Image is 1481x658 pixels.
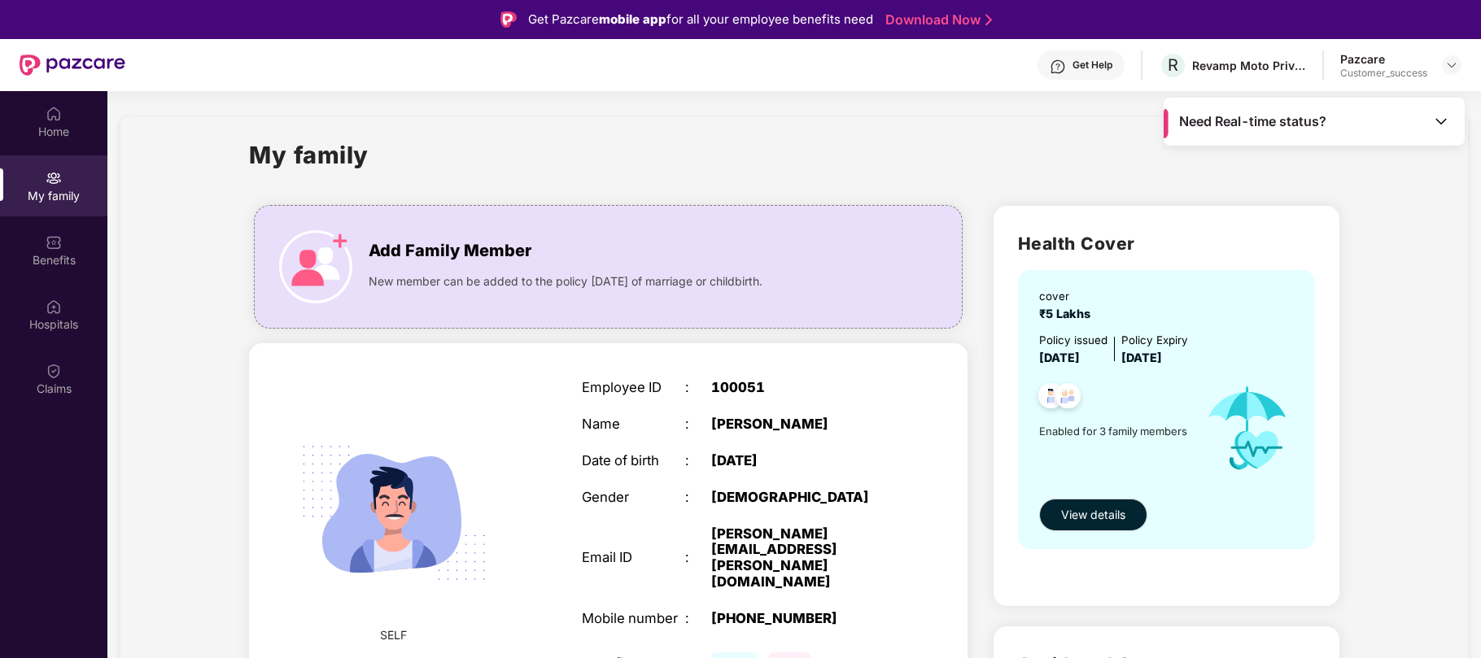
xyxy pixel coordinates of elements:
h2: Health Cover [1018,230,1315,257]
img: svg+xml;base64,PHN2ZyBpZD0iQmVuZWZpdHMiIHhtbG5zPSJodHRwOi8vd3d3LnczLm9yZy8yMDAwL3N2ZyIgd2lkdGg9Ij... [46,234,62,251]
span: Add Family Member [369,238,531,264]
img: Logo [500,11,517,28]
div: Gender [582,490,685,506]
span: New member can be added to the policy [DATE] of marriage or childbirth. [369,272,762,290]
span: [DATE] [1121,351,1162,364]
div: [PERSON_NAME] [711,416,892,433]
div: : [685,490,711,506]
strong: mobile app [599,11,666,27]
div: Policy issued [1039,332,1107,349]
div: [DEMOGRAPHIC_DATA] [711,490,892,506]
div: Email ID [582,550,685,566]
div: [PHONE_NUMBER] [711,611,892,627]
img: icon [1190,367,1305,490]
div: : [685,416,711,433]
div: : [685,611,711,627]
img: Toggle Icon [1433,113,1449,129]
div: Date of birth [582,453,685,469]
div: Mobile number [582,611,685,627]
div: Customer_success [1340,67,1427,80]
img: svg+xml;base64,PHN2ZyBpZD0iQ2xhaW0iIHhtbG5zPSJodHRwOi8vd3d3LnczLm9yZy8yMDAwL3N2ZyIgd2lkdGg9IjIwIi... [46,363,62,379]
div: 100051 [711,380,892,396]
div: [PERSON_NAME][EMAIL_ADDRESS][PERSON_NAME][DOMAIN_NAME] [711,526,892,590]
img: svg+xml;base64,PHN2ZyB4bWxucz0iaHR0cDovL3d3dy53My5vcmcvMjAwMC9zdmciIHdpZHRoPSI0OC45NDMiIGhlaWdodD... [1031,378,1071,418]
img: svg+xml;base64,PHN2ZyBpZD0iSGVscC0zMngzMiIgeG1sbnM9Imh0dHA6Ly93d3cudzMub3JnLzIwMDAvc3ZnIiB3aWR0aD... [1050,59,1066,75]
div: : [685,380,711,396]
div: Employee ID [582,380,685,396]
div: Get Help [1073,59,1112,72]
a: Download Now [885,11,987,28]
div: Revamp Moto Private Limited [1192,58,1306,73]
h1: My family [249,137,369,173]
img: Stroke [985,11,992,28]
img: svg+xml;base64,PHN2ZyB4bWxucz0iaHR0cDovL3d3dy53My5vcmcvMjAwMC9zdmciIHdpZHRoPSI0OC45NDMiIGhlaWdodD... [1048,378,1088,418]
img: New Pazcare Logo [20,54,125,76]
span: SELF [380,626,407,644]
img: svg+xml;base64,PHN2ZyB4bWxucz0iaHR0cDovL3d3dy53My5vcmcvMjAwMC9zdmciIHdpZHRoPSIyMjQiIGhlaWdodD0iMT... [280,399,508,627]
div: Pazcare [1340,51,1427,67]
div: Name [582,416,685,433]
img: icon [279,230,352,303]
div: : [685,550,711,566]
div: Get Pazcare for all your employee benefits need [528,10,873,29]
span: Need Real-time status? [1179,113,1326,130]
span: R [1168,55,1178,75]
button: View details [1039,499,1147,531]
div: cover [1039,288,1097,305]
img: svg+xml;base64,PHN2ZyBpZD0iRHJvcGRvd24tMzJ4MzIiIHhtbG5zPSJodHRwOi8vd3d3LnczLm9yZy8yMDAwL3N2ZyIgd2... [1445,59,1458,72]
img: svg+xml;base64,PHN2ZyBpZD0iSG9zcGl0YWxzIiB4bWxucz0iaHR0cDovL3d3dy53My5vcmcvMjAwMC9zdmciIHdpZHRoPS... [46,298,62,315]
div: Policy Expiry [1121,332,1188,349]
span: ₹5 Lakhs [1039,307,1097,320]
img: svg+xml;base64,PHN2ZyBpZD0iSG9tZSIgeG1sbnM9Imh0dHA6Ly93d3cudzMub3JnLzIwMDAvc3ZnIiB3aWR0aD0iMjAiIG... [46,106,62,122]
span: View details [1061,506,1125,524]
span: Enabled for 3 family members [1039,423,1190,439]
div: [DATE] [711,453,892,469]
div: : [685,453,711,469]
span: [DATE] [1039,351,1080,364]
img: svg+xml;base64,PHN2ZyB3aWR0aD0iMjAiIGhlaWdodD0iMjAiIHZpZXdCb3g9IjAgMCAyMCAyMCIgZmlsbD0ibm9uZSIgeG... [46,170,62,186]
